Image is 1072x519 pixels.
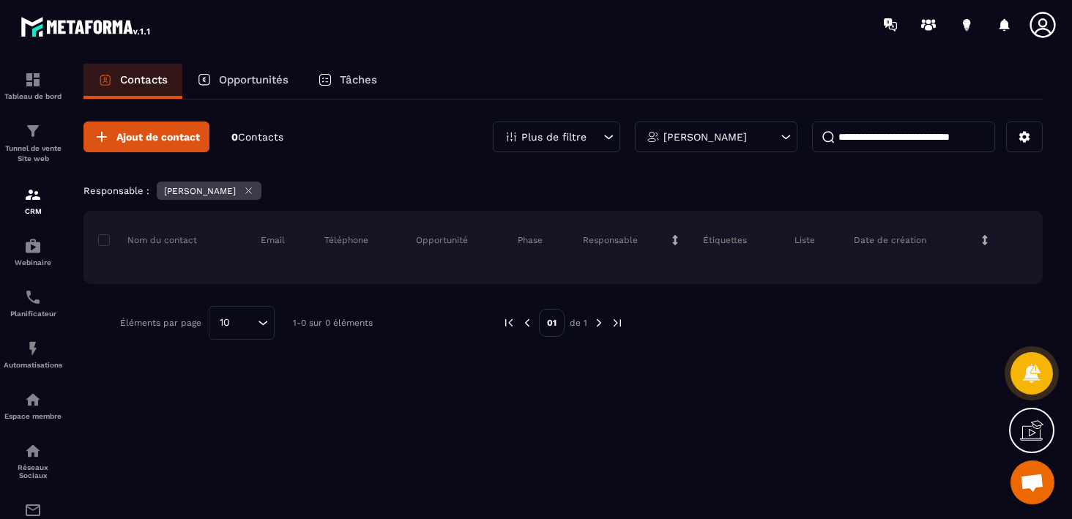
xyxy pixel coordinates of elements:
a: automationsautomationsEspace membre [4,380,62,431]
p: Éléments par page [120,318,201,328]
span: Ajout de contact [116,130,200,144]
p: Automatisations [4,361,62,369]
img: automations [24,391,42,408]
img: automations [24,340,42,357]
img: formation [24,71,42,89]
p: Tableau de bord [4,92,62,100]
p: Liste [794,234,815,246]
img: prev [521,316,534,329]
p: Tâches [340,73,377,86]
img: formation [24,122,42,140]
p: Planificateur [4,310,62,318]
p: Responsable [583,234,638,246]
p: Étiquettes [703,234,747,246]
img: logo [21,13,152,40]
p: Tunnel de vente Site web [4,143,62,164]
img: automations [24,237,42,255]
p: Responsable : [83,185,149,196]
a: schedulerschedulerPlanificateur [4,277,62,329]
p: CRM [4,207,62,215]
p: de 1 [570,317,587,329]
p: [PERSON_NAME] [663,132,747,142]
a: Contacts [83,64,182,99]
a: Opportunités [182,64,303,99]
p: Réseaux Sociaux [4,463,62,479]
p: Email [261,234,285,246]
img: next [611,316,624,329]
span: Contacts [238,131,283,143]
img: next [592,316,606,329]
a: automationsautomationsAutomatisations [4,329,62,380]
p: [PERSON_NAME] [164,186,236,196]
a: formationformationCRM [4,175,62,226]
img: scheduler [24,288,42,306]
p: Contacts [120,73,168,86]
div: Search for option [209,306,275,340]
img: social-network [24,442,42,460]
p: 0 [231,130,283,144]
button: Ajout de contact [83,122,209,152]
p: Date de création [854,234,926,246]
p: Opportunités [219,73,289,86]
a: Tâches [303,64,392,99]
p: 1-0 sur 0 éléments [293,318,373,328]
a: social-networksocial-networkRéseaux Sociaux [4,431,62,490]
p: Espace membre [4,412,62,420]
img: prev [502,316,515,329]
p: Plus de filtre [521,132,587,142]
p: Webinaire [4,258,62,266]
a: automationsautomationsWebinaire [4,226,62,277]
input: Search for option [235,315,254,331]
span: 10 [215,315,235,331]
p: Opportunité [416,234,468,246]
p: Phase [518,234,543,246]
a: formationformationTableau de bord [4,60,62,111]
p: Nom du contact [98,234,197,246]
img: email [24,501,42,519]
div: Ouvrir le chat [1010,460,1054,504]
img: formation [24,186,42,204]
p: Téléphone [324,234,368,246]
p: 01 [539,309,565,337]
a: formationformationTunnel de vente Site web [4,111,62,175]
